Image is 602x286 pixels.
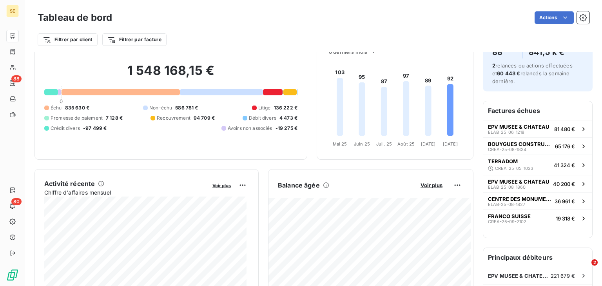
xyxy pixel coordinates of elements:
[555,198,575,204] span: 36 961 €
[65,104,89,111] span: 835 630 €
[376,141,392,147] tspan: Juil. 25
[488,185,526,189] span: ELAB-25-08-1860
[556,215,575,222] span: 19 318 €
[488,147,526,152] span: CREA-25-08-1834
[551,273,575,279] span: 221 679 €
[278,180,320,190] h6: Balance âgée
[51,125,80,132] span: Crédit divers
[149,104,172,111] span: Non-échu
[421,141,436,147] tspan: [DATE]
[210,182,233,189] button: Voir plus
[483,175,592,192] button: EPV MUSEE & CHATEAUELAB-25-08-186040 200 €
[354,141,370,147] tspan: Juin 25
[274,104,297,111] span: 136 222 €
[102,33,167,46] button: Filtrer par facture
[483,192,592,209] button: CENTRE DES MONUMENTS NATIONAUXELAB-25-08-182736 961 €
[249,115,276,122] span: Débit divers
[488,213,531,219] span: FRANCO SUISSE
[38,11,112,25] h3: Tableau de bord
[228,125,272,132] span: Avoirs non associés
[488,141,552,147] span: BOUYGUES CONSTRUCTION IDF GUYANCOUR
[333,141,347,147] tspan: Mai 25
[555,143,575,149] span: 65 176 €
[488,124,549,130] span: EPV MUSEE & CHATEAU
[44,188,207,197] span: Chiffre d'affaires mensuel
[11,75,22,82] span: 88
[175,104,198,111] span: 586 781 €
[6,269,19,281] img: Logo LeanPay
[157,115,190,122] span: Recouvrement
[194,115,215,122] span: 94 709 €
[51,115,103,122] span: Promesse de paiement
[60,98,63,104] span: 0
[483,101,592,120] h6: Factures échues
[488,202,525,207] span: ELAB-25-08-1827
[554,126,575,132] span: 81 480 €
[495,166,533,171] span: CREA-25-05-1023
[492,46,516,58] h4: 88
[488,219,526,224] span: CREA-25-09-2102
[535,11,574,24] button: Actions
[106,115,123,122] span: 7 128 €
[6,5,19,17] div: SE
[483,248,592,267] h6: Principaux débiteurs
[554,162,575,168] span: 41 324 €
[483,209,592,227] button: FRANCO SUISSECREA-25-09-210219 318 €
[418,182,445,189] button: Voir plus
[488,196,551,202] span: CENTRE DES MONUMENTS NATIONAUX
[488,273,551,279] span: EPV MUSEE & CHATEAU
[279,115,297,122] span: 4 473 €
[397,141,415,147] tspan: Août 25
[492,62,573,84] span: relances ou actions effectuées et relancés la semaine dernière.
[38,33,98,46] button: Filtrer par client
[483,137,592,155] button: BOUYGUES CONSTRUCTION IDF GUYANCOURCREA-25-08-183465 176 €
[483,155,592,175] button: TERRADOMCREA-25-05-102341 324 €
[492,62,495,69] span: 2
[258,104,271,111] span: Litige
[483,120,592,137] button: EPV MUSEE & CHATEAUELAB-25-06-121881 480 €
[51,104,62,111] span: Échu
[212,183,231,188] span: Voir plus
[83,125,107,132] span: -97 499 €
[575,259,594,278] iframe: Intercom live chat
[11,198,22,205] span: 80
[529,46,569,58] h4: 841,5 k €
[44,63,297,86] h2: 1 548 168,15 €
[44,179,95,188] h6: Activité récente
[497,70,520,77] span: 60 443 €
[443,141,458,147] tspan: [DATE]
[421,182,442,188] span: Voir plus
[488,179,549,185] span: EPV MUSEE & CHATEAU
[488,158,518,164] span: TERRADOM
[488,130,524,135] span: ELAB-25-06-1218
[553,181,575,187] span: 40 200 €
[276,125,297,132] span: -19 275 €
[591,259,598,266] span: 2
